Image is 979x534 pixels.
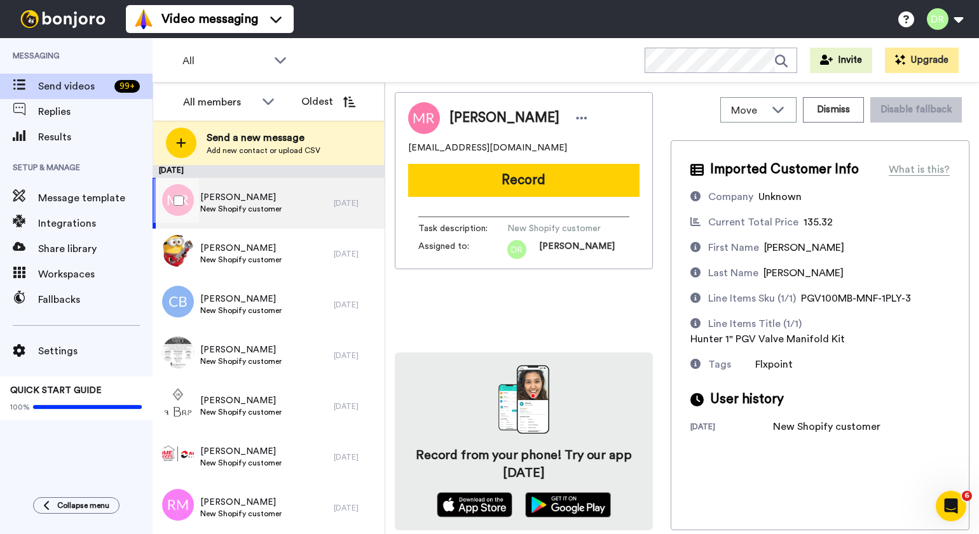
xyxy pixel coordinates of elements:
div: [DATE] [334,249,378,259]
span: Send videos [38,79,109,94]
span: New Shopify customer [200,305,282,316]
div: [DATE] [153,165,385,178]
span: New Shopify customer [200,255,282,265]
span: Flxpoint [755,359,793,370]
span: Assigned to: [418,240,507,259]
span: Imported Customer Info [710,160,859,179]
span: Replies [38,104,153,119]
span: [PERSON_NAME] [200,445,282,458]
span: New Shopify customer [200,458,282,468]
div: First Name [708,240,759,255]
span: Hunter 1" PGV Valve Manifold Kit [690,334,845,344]
span: Task description : [418,222,507,235]
h4: Record from your phone! Try our app [DATE] [407,446,640,482]
span: [PERSON_NAME] [200,394,282,407]
div: Current Total Price [708,215,798,230]
span: New Shopify customer [200,204,282,214]
div: [DATE] [334,401,378,411]
img: 9ba960e9-5adc-4b61-bcf3-1a34d82706fc.png [162,387,194,419]
span: [PERSON_NAME] [539,240,615,259]
span: [EMAIL_ADDRESS][DOMAIN_NAME] [408,142,567,154]
span: Fallbacks [38,292,153,307]
button: Collapse menu [33,497,120,514]
div: What is this? [889,162,950,177]
div: [DATE] [334,452,378,462]
span: Collapse menu [57,500,109,511]
img: Image of Michael Reed [408,102,440,134]
span: [PERSON_NAME] [200,242,282,255]
span: [PERSON_NAME] [764,243,844,253]
div: Line Items Title (1/1) [708,316,802,331]
div: [DATE] [690,422,773,434]
span: Unknown [758,192,802,202]
span: New Shopify customer [200,509,282,519]
div: [DATE] [334,350,378,361]
button: Invite [810,48,872,73]
img: 56d09cea-61db-47f4-9415-486c80ed9c39.jpg [162,235,194,267]
div: 99 + [114,80,140,93]
span: [PERSON_NAME] [200,496,282,509]
span: Move [731,103,765,118]
span: Send a new message [207,130,320,145]
img: download [498,365,549,434]
button: Disable fallback [870,97,962,123]
span: Add new contact or upload CSV [207,145,320,156]
img: playstore [525,492,611,517]
div: [DATE] [334,198,378,208]
span: [PERSON_NAME] [200,191,282,204]
img: 49b80bca-5703-4ded-9b40-d6308008e9f0.jpg [162,337,194,368]
span: New Shopify customer [200,356,282,366]
span: [PERSON_NAME] [200,344,282,356]
img: vm-color.svg [133,9,154,29]
span: 100% [10,402,30,412]
span: Results [38,130,153,145]
div: Line Items Sku (1/1) [708,291,796,306]
span: All [182,53,268,69]
span: Settings [38,344,153,359]
img: rm.png [162,489,194,521]
div: New Shopify customer [773,419,880,434]
div: [DATE] [334,300,378,310]
img: cb.png [162,286,194,317]
div: [DATE] [334,503,378,513]
img: appstore [437,492,512,517]
iframe: Intercom live chat [936,491,966,521]
button: Record [408,164,640,197]
span: QUICK START GUIDE [10,386,102,395]
div: Last Name [708,265,758,281]
span: PGV100MB-MNF-1PLY-3 [801,293,911,304]
span: [PERSON_NAME] [449,109,559,128]
span: 135.32 [804,217,833,227]
span: New Shopify customer [507,222,628,235]
span: Video messaging [161,10,258,28]
span: [PERSON_NAME] [200,293,282,305]
span: 6 [962,491,972,501]
span: User history [710,390,784,409]
span: Workspaces [38,267,153,282]
button: Oldest [292,89,365,114]
span: Message template [38,190,153,206]
img: bj-logo-header-white.svg [15,10,111,28]
div: All members [183,95,256,110]
span: Share library [38,241,153,257]
div: Tags [708,357,731,372]
span: New Shopify customer [200,407,282,417]
button: Dismiss [803,97,864,123]
span: Integrations [38,216,153,231]
span: [PERSON_NAME] [763,268,844,278]
button: Upgrade [885,48,959,73]
img: b88a0329-35bd-44d9-a0a5-ee9386b819e6.png [162,438,194,470]
img: dr.png [507,240,526,259]
div: Company [708,189,753,204]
